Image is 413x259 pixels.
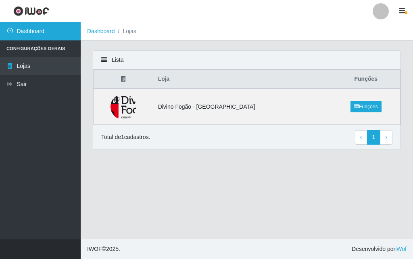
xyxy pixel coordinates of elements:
[385,134,387,140] span: ›
[332,70,400,89] th: Funções
[115,27,136,36] li: Lojas
[367,130,381,145] a: 1
[355,130,392,145] nav: pagination
[93,51,400,69] div: Lista
[101,133,150,141] p: Total de 1 cadastros.
[395,246,407,252] a: iWof
[350,101,382,112] a: Funções
[92,94,154,120] img: Divino Fogão - Campina Grande
[13,6,49,16] img: CoreUI Logo
[87,246,102,252] span: IWOF
[360,134,362,140] span: ‹
[153,88,332,125] td: Divino Fogão - [GEOGRAPHIC_DATA]
[153,70,332,89] th: Loja
[380,130,392,145] a: Next
[81,22,413,41] nav: breadcrumb
[352,245,407,253] span: Desenvolvido por
[87,245,120,253] span: © 2025 .
[355,130,367,145] a: Previous
[87,28,115,34] a: Dashboard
